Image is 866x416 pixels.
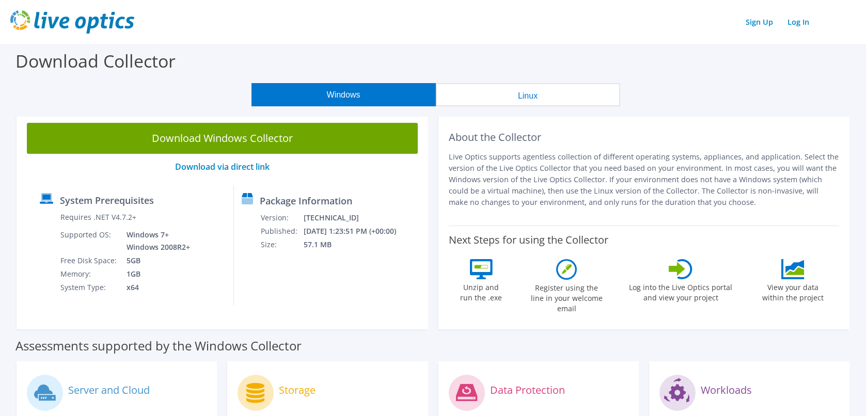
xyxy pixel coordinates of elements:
[119,281,192,294] td: x64
[15,341,302,351] label: Assessments supported by the Windows Collector
[60,267,119,281] td: Memory:
[251,83,436,106] button: Windows
[175,161,270,172] a: Download via direct link
[10,10,134,34] img: live_optics_svg.svg
[15,49,176,73] label: Download Collector
[436,83,620,106] button: Linux
[449,131,840,143] h2: About the Collector
[60,254,119,267] td: Free Disk Space:
[490,385,565,395] label: Data Protection
[260,238,303,251] td: Size:
[449,151,840,208] p: Live Optics supports agentless collection of different operating systems, appliances, and applica...
[528,280,605,314] label: Register using the line in your welcome email
[756,279,830,303] label: View your data within the project
[701,385,752,395] label: Workloads
[279,385,316,395] label: Storage
[60,195,154,205] label: System Prerequisites
[68,385,150,395] label: Server and Cloud
[741,14,778,29] a: Sign Up
[628,279,733,303] label: Log into the Live Optics portal and view your project
[260,225,303,238] td: Published:
[260,211,303,225] td: Version:
[60,281,119,294] td: System Type:
[303,211,410,225] td: [TECHNICAL_ID]
[260,196,352,206] label: Package Information
[449,234,608,246] label: Next Steps for using the Collector
[119,267,192,281] td: 1GB
[458,279,505,303] label: Unzip and run the .exe
[60,228,119,254] td: Supported OS:
[119,228,192,254] td: Windows 7+ Windows 2008R2+
[782,14,814,29] a: Log In
[119,254,192,267] td: 5GB
[27,123,418,154] a: Download Windows Collector
[303,238,410,251] td: 57.1 MB
[60,212,136,222] label: Requires .NET V4.7.2+
[303,225,410,238] td: [DATE] 1:23:51 PM (+00:00)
